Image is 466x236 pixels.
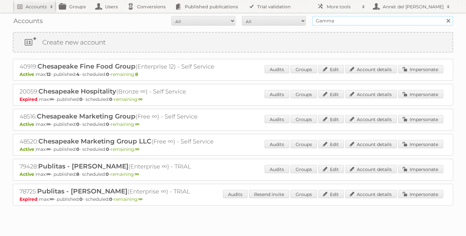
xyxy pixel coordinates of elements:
a: Edit [318,90,344,98]
span: Chesapeake Marketing Group [37,112,135,120]
span: Expired [20,96,39,102]
span: remaining: [114,196,143,202]
a: Account details [345,190,397,198]
h2: 40919: (Enterprise 12) - Self Service [20,62,244,71]
a: Groups [290,140,317,148]
h2: 20059: (Bronze ∞) - Self Service [20,87,244,96]
strong: ∞ [135,146,139,152]
a: Edit [318,190,344,198]
a: Groups [290,165,317,173]
a: Impersonate [398,65,443,73]
strong: ∞ [138,196,143,202]
span: Chesapeake Marketing Group LLC [38,137,151,145]
p: max: - published: - scheduled: - [20,171,446,177]
strong: 4 [76,71,79,77]
span: remaining: [110,171,139,177]
strong: ∞ [135,171,139,177]
p: max: - published: - scheduled: - [20,196,446,202]
strong: 0 [76,121,79,127]
a: Impersonate [398,140,443,148]
a: Resend invite [249,190,289,198]
span: remaining: [111,146,139,152]
strong: ∞ [135,121,139,127]
strong: 12 [46,71,51,77]
p: max: - published: - scheduled: - [20,121,446,127]
strong: 8 [76,171,79,177]
strong: 0 [106,146,109,152]
strong: 0 [76,146,79,152]
a: Account details [345,165,397,173]
a: Audits [265,65,289,73]
a: Impersonate [398,190,443,198]
h2: 48520: (Free ∞) - Self Service [20,137,244,146]
a: Account details [345,90,397,98]
span: Chesapeake Hospitality [38,87,116,95]
strong: ∞ [50,196,54,202]
strong: ∞ [46,121,51,127]
a: Audits [223,190,248,198]
span: remaining: [114,96,143,102]
strong: ∞ [50,96,54,102]
span: Active [20,171,36,177]
span: Active [20,146,36,152]
a: Audits [265,140,289,148]
p: max: - published: - scheduled: - [20,96,446,102]
strong: 0 [106,71,109,77]
span: Active [20,121,36,127]
h2: Accounts [26,4,47,10]
span: remaining: [111,71,138,77]
a: Impersonate [398,90,443,98]
span: Active [20,71,36,77]
a: Impersonate [398,165,443,173]
h2: More tools [327,4,359,10]
span: Chesapeake Fine Food Group [37,62,135,70]
strong: ∞ [46,171,51,177]
h2: 48516: (Free ∞) - Self Service [20,112,244,121]
strong: 0 [106,171,109,177]
a: Audits [265,165,289,173]
strong: 8 [135,71,138,77]
strong: ∞ [138,96,143,102]
a: Groups [290,190,317,198]
p: max: - published: - scheduled: - [20,146,446,152]
strong: 0 [79,96,83,102]
strong: 0 [109,196,112,202]
a: Impersonate [398,115,443,123]
strong: 0 [109,96,112,102]
p: max: - published: - scheduled: - [20,71,446,77]
a: Audits [265,115,289,123]
a: Edit [318,65,344,73]
span: remaining: [111,121,139,127]
h2: Annet del [PERSON_NAME] [381,4,444,10]
a: Account details [345,65,397,73]
span: Publitas - [PERSON_NAME] [38,162,128,170]
a: Create new account [13,33,453,52]
strong: 0 [79,196,83,202]
a: Groups [290,65,317,73]
a: Edit [318,165,344,173]
a: Edit [318,115,344,123]
a: Edit [318,140,344,148]
a: Groups [290,90,317,98]
strong: ∞ [46,146,51,152]
h2: 79428: (Enterprise ∞) - TRIAL [20,162,244,171]
a: Audits [265,90,289,98]
a: Groups [290,115,317,123]
a: Account details [345,140,397,148]
span: Expired [20,196,39,202]
h2: 78725: (Enterprise ∞) - TRIAL [20,187,244,196]
span: Publitas - [PERSON_NAME] [37,187,127,195]
strong: 0 [106,121,109,127]
a: Account details [345,115,397,123]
